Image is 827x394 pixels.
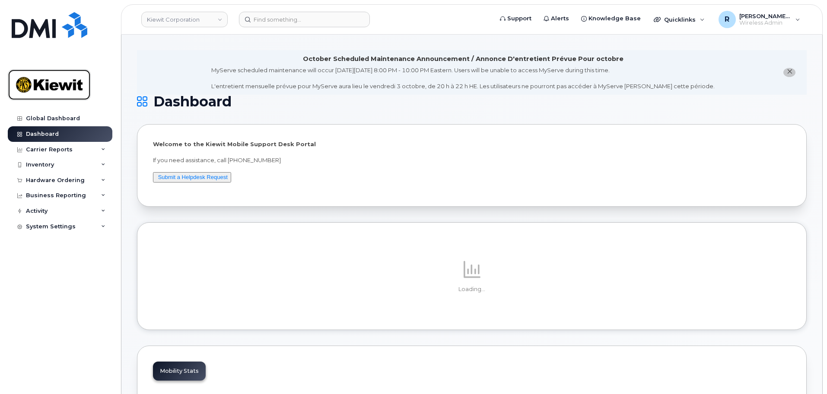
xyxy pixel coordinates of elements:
[158,174,228,180] a: Submit a Helpdesk Request
[211,66,715,90] div: MyServe scheduled maintenance will occur [DATE][DATE] 8:00 PM - 10:00 PM Eastern. Users will be u...
[303,54,623,64] div: October Scheduled Maintenance Announcement / Annonce D'entretient Prévue Pour octobre
[789,356,821,388] iframe: Messenger Launcher
[153,285,791,293] p: Loading...
[153,156,791,164] p: If you need assistance, call [PHONE_NUMBER]
[153,95,232,108] span: Dashboard
[783,68,795,77] button: close notification
[153,172,231,183] button: Submit a Helpdesk Request
[153,140,791,148] p: Welcome to the Kiewit Mobile Support Desk Portal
